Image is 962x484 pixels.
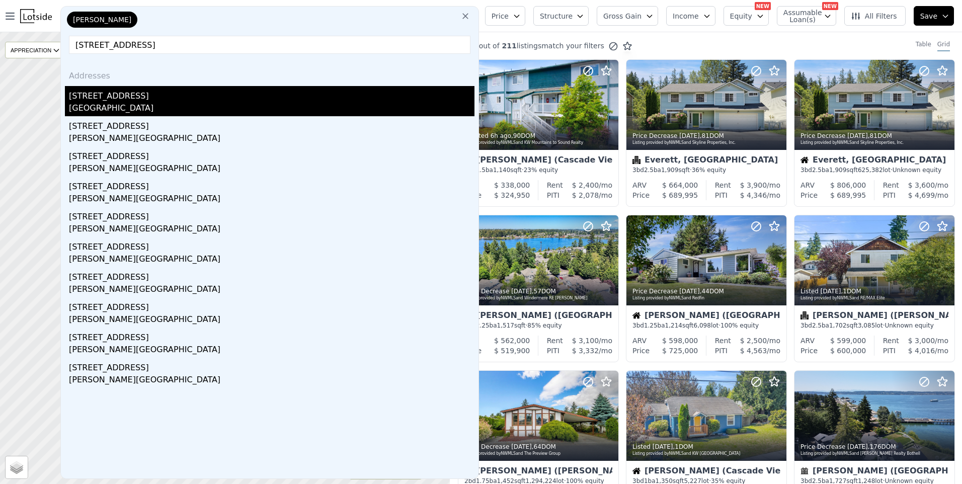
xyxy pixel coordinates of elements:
div: [PERSON_NAME] ([PERSON_NAME]) [464,467,612,477]
div: [PERSON_NAME][GEOGRAPHIC_DATA] [69,253,474,267]
div: PITI [715,346,728,356]
div: APPRECIATION [5,42,64,58]
time: 2025-08-22 23:02 [679,288,700,295]
div: [PERSON_NAME][GEOGRAPHIC_DATA] [69,193,474,207]
button: Save [914,6,954,26]
button: Gross Gain [597,6,658,26]
div: Price [632,190,650,200]
span: 6,098 [694,322,711,329]
button: Price [485,6,525,26]
div: Price Decrease , 81 DOM [632,132,781,140]
div: Listing provided by NWMLS and Skyline Properties, Inc. [632,140,781,146]
div: [PERSON_NAME][GEOGRAPHIC_DATA] [69,163,474,177]
a: Layers [6,456,28,478]
a: Price Decrease [DATE],81DOMListing provided byNWMLSand Skyline Properties, Inc.CondominiumEverett... [626,59,786,207]
div: out of listings [450,41,632,51]
button: Equity [724,6,769,26]
input: Enter another location [69,36,470,54]
div: Listing provided by NWMLS and RE/MAX Elite [800,295,949,301]
div: Price Decrease , 176 DOM [800,443,949,451]
span: $ 3,900 [740,181,767,189]
span: 625,382 [858,167,883,174]
div: Rent [547,336,563,346]
span: [PERSON_NAME] [73,15,131,25]
div: Addresses [65,62,474,86]
span: $ 562,000 [494,337,530,345]
span: $ 664,000 [662,181,698,189]
div: [STREET_ADDRESS] [69,237,474,253]
div: [STREET_ADDRESS] [69,267,474,283]
div: Grid [937,40,950,51]
div: [PERSON_NAME] (Cascade View) [632,467,780,477]
div: 3 bd 2.25 ba sqft · 85% equity [464,321,612,330]
div: Price Decrease , 44 DOM [632,287,781,295]
div: /mo [563,336,612,346]
div: /mo [731,336,780,346]
div: /mo [899,336,948,346]
span: Structure [540,11,572,21]
span: 211 [500,42,517,50]
img: Townhouse [800,467,809,475]
div: Listed , 1 DOM [632,443,781,451]
time: 2025-08-22 20:15 [511,443,532,450]
div: /mo [896,190,948,200]
div: ARV [632,180,647,190]
div: 3 bd 2.5 ba sqft lot · Unknown equity [800,166,948,174]
div: [STREET_ADDRESS] [69,297,474,313]
div: PITI [547,346,559,356]
div: [STREET_ADDRESS] [69,116,474,132]
span: Save [920,11,937,21]
div: NEW [822,2,838,10]
div: /mo [559,346,612,356]
div: Price [632,346,650,356]
span: $ 338,000 [494,181,530,189]
time: 2025-08-23 00:10 [679,132,700,139]
img: House [800,156,809,164]
span: Assumable Loan(s) [783,9,816,23]
span: $ 4,016 [908,347,935,355]
div: Everett, [GEOGRAPHIC_DATA] [800,156,948,166]
img: Lotside [20,9,52,23]
span: 1,702 [829,322,846,329]
div: Rent [547,180,563,190]
a: Relisted 6h ago,90DOMListing provided byNWMLSand KW Mountains to Sound RealtyCondominium[PERSON_N... [458,59,618,207]
div: Price [800,190,818,200]
div: Listing provided by NWMLS and The Preview Group [464,451,613,457]
div: Listing provided by NWMLS and [PERSON_NAME] Realty Bothell [800,451,949,457]
div: Listed , 1 DOM [800,287,949,295]
span: $ 806,000 [830,181,866,189]
span: match your filters [541,41,604,51]
div: Listing provided by NWMLS and KW [GEOGRAPHIC_DATA] [632,451,781,457]
span: $ 519,900 [494,347,530,355]
span: 1,517 [497,322,514,329]
span: $ 689,995 [662,191,698,199]
div: Listing provided by NWMLS and Redfin [632,295,781,301]
span: $ 3,332 [572,347,599,355]
div: [PERSON_NAME][GEOGRAPHIC_DATA] [69,344,474,358]
div: /mo [559,190,612,200]
span: 1,214 [665,322,682,329]
div: [STREET_ADDRESS] [69,358,474,374]
span: All Filters [851,11,897,21]
div: [PERSON_NAME] ([GEOGRAPHIC_DATA][PERSON_NAME]) [632,311,780,321]
div: Listing provided by NWMLS and Skyline Properties, Inc. [800,140,949,146]
span: Price [492,11,509,21]
time: 2025-08-22 21:44 [821,288,841,295]
span: 1,140 [493,167,510,174]
div: [STREET_ADDRESS] [69,207,474,223]
a: Price Decrease [DATE],57DOMListing provided byNWMLSand Windermere RE [PERSON_NAME]Condominium[PER... [458,215,618,362]
div: /mo [731,180,780,190]
div: PITI [715,190,728,200]
div: 3 bd 2.5 ba sqft · 36% equity [632,166,780,174]
span: $ 600,000 [830,347,866,355]
button: Assumable Loan(s) [777,6,836,26]
span: $ 689,995 [830,191,866,199]
div: [PERSON_NAME] ([GEOGRAPHIC_DATA]) [464,311,612,321]
div: Rent [883,180,899,190]
div: /mo [896,346,948,356]
span: $ 3,600 [908,181,935,189]
div: /mo [563,180,612,190]
div: Price Decrease , 81 DOM [800,132,949,140]
div: Rent [883,336,899,346]
div: 3 bd 1.25 ba sqft lot · 100% equity [632,321,780,330]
